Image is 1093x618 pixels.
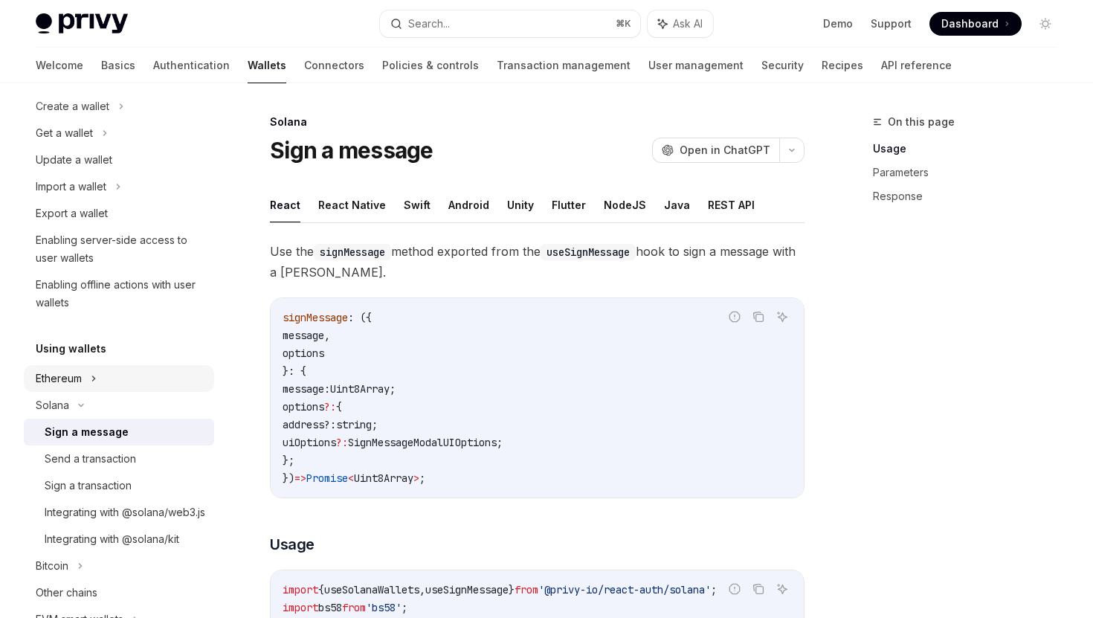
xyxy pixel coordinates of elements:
[270,241,805,283] span: Use the method exported from the hook to sign a message with a [PERSON_NAME].
[270,115,805,129] div: Solana
[552,187,586,222] button: Flutter
[248,48,286,83] a: Wallets
[24,419,214,445] a: Sign a message
[873,161,1069,184] a: Parameters
[36,151,112,169] div: Update a wallet
[36,178,106,196] div: Import a wallet
[24,227,214,271] a: Enabling server-side access to user wallets
[929,12,1022,36] a: Dashboard
[45,423,129,441] div: Sign a message
[823,16,853,31] a: Demo
[318,601,342,614] span: bs58
[336,436,348,449] span: ?:
[24,200,214,227] a: Export a wallet
[283,329,324,342] span: message
[36,340,106,358] h5: Using wallets
[507,187,534,222] button: Unity
[408,15,450,33] div: Search...
[881,48,952,83] a: API reference
[283,601,318,614] span: import
[36,276,205,312] div: Enabling offline actions with user wallets
[304,48,364,83] a: Connectors
[283,454,294,467] span: };
[725,307,744,326] button: Report incorrect code
[366,601,402,614] span: 'bs58'
[283,418,330,431] span: address?
[871,16,912,31] a: Support
[24,472,214,499] a: Sign a transaction
[749,307,768,326] button: Copy the contents from the code block
[749,579,768,599] button: Copy the contents from the code block
[283,311,348,324] span: signMessage
[873,137,1069,161] a: Usage
[413,471,419,485] span: >
[24,147,214,173] a: Update a wallet
[773,307,792,326] button: Ask AI
[941,16,999,31] span: Dashboard
[342,601,366,614] span: from
[306,471,348,485] span: Promise
[538,583,711,596] span: '@privy-io/react-auth/solana'
[24,526,214,553] a: Integrating with @solana/kit
[336,418,372,431] span: string
[648,48,744,83] a: User management
[36,231,205,267] div: Enabling server-side access to user wallets
[354,471,413,485] span: Uint8Array
[283,583,318,596] span: import
[283,471,294,485] span: })
[36,13,128,34] img: light logo
[673,16,703,31] span: Ask AI
[318,583,324,596] span: {
[380,10,639,37] button: Search...⌘K
[541,244,636,260] code: useSignMessage
[153,48,230,83] a: Authentication
[711,583,717,596] span: ;
[24,445,214,472] a: Send a transaction
[382,48,479,83] a: Policies & controls
[348,311,372,324] span: : ({
[664,187,690,222] button: Java
[314,244,391,260] code: signMessage
[101,48,135,83] a: Basics
[36,557,68,575] div: Bitcoin
[888,113,955,131] span: On this page
[330,382,390,396] span: Uint8Array
[283,436,336,449] span: uiOptions
[36,584,97,602] div: Other chains
[708,187,755,222] button: REST API
[336,400,342,413] span: {
[36,205,108,222] div: Export a wallet
[515,583,538,596] span: from
[36,396,69,414] div: Solana
[448,187,489,222] button: Android
[45,530,179,548] div: Integrating with @solana/kit
[270,137,433,164] h1: Sign a message
[348,471,354,485] span: <
[680,143,770,158] span: Open in ChatGPT
[45,450,136,468] div: Send a transaction
[616,18,631,30] span: ⌘ K
[24,579,214,606] a: Other chains
[390,382,396,396] span: ;
[283,382,330,396] span: message:
[330,418,336,431] span: :
[725,579,744,599] button: Report incorrect code
[1034,12,1057,36] button: Toggle dark mode
[648,10,713,37] button: Ask AI
[324,583,419,596] span: useSolanaWallets
[24,271,214,316] a: Enabling offline actions with user wallets
[604,187,646,222] button: NodeJS
[283,347,324,360] span: options
[24,499,214,526] a: Integrating with @solana/web3.js
[425,583,509,596] span: useSignMessage
[497,48,631,83] a: Transaction management
[652,138,779,163] button: Open in ChatGPT
[822,48,863,83] a: Recipes
[283,364,306,378] span: }: {
[45,503,205,521] div: Integrating with @solana/web3.js
[761,48,804,83] a: Security
[372,418,378,431] span: ;
[294,471,306,485] span: =>
[497,436,503,449] span: ;
[270,187,300,222] button: React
